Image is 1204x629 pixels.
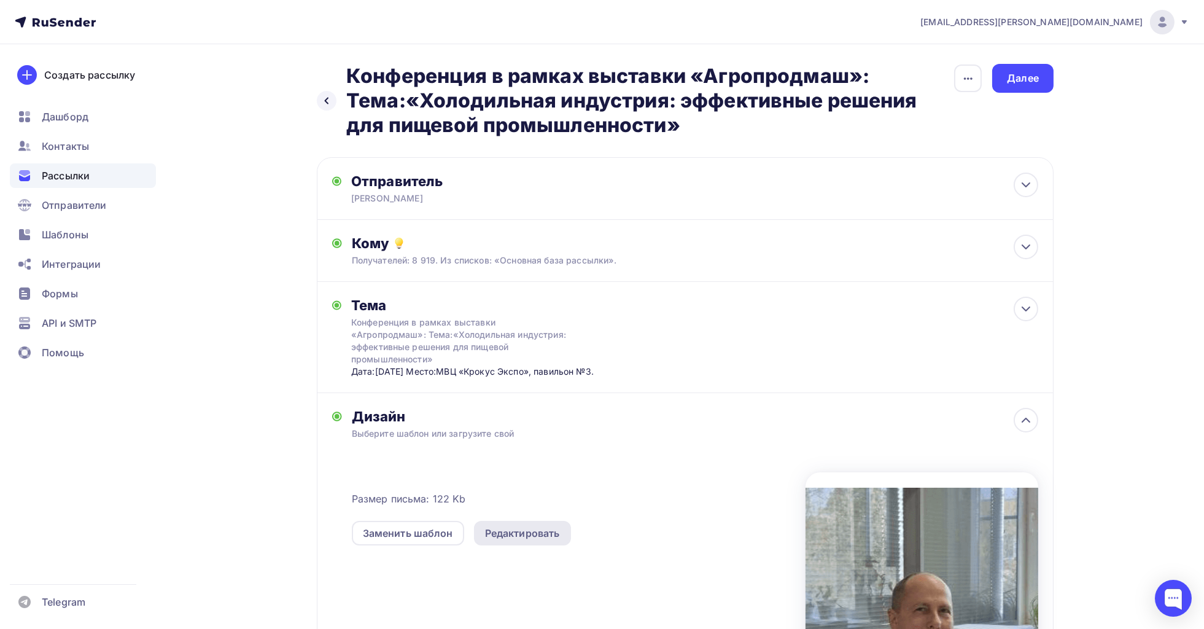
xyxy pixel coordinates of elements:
h2: Конференция в рамках выставки «Агропродмаш»: Тема:«Холодильная индустрия: эффективные решения для... [346,64,953,138]
div: Кому [352,235,1038,252]
a: Отправители [10,193,156,217]
a: [EMAIL_ADDRESS][PERSON_NAME][DOMAIN_NAME] [920,10,1189,34]
a: Контакты [10,134,156,158]
div: Заменить шаблон [363,526,453,541]
div: Далее [1007,71,1039,85]
a: Формы [10,281,156,306]
a: Шаблоны [10,222,156,247]
span: Дашборд [42,109,88,124]
span: Telegram [42,595,85,609]
div: Редактировать [485,526,560,541]
a: Рассылки [10,163,156,188]
div: Дизайн [352,408,1038,425]
div: Конференция в рамках выставки «Агропродмаш»: Тема:«Холодильная индустрия: эффективные решения для... [351,316,570,365]
div: Отправитель [351,173,617,190]
div: Дата:[DATE] Место:МВЦ «Крокус Экспо», павильон №3. [351,365,594,378]
span: Интеграции [42,257,101,272]
div: Выберите шаблон или загрузите свой [352,428,970,440]
span: Помощь [42,345,84,360]
span: Размер письма: 122 Kb [352,491,466,506]
span: Шаблоны [42,227,88,242]
span: [EMAIL_ADDRESS][PERSON_NAME][DOMAIN_NAME] [920,16,1143,28]
span: API и SMTP [42,316,96,330]
div: [PERSON_NAME] [351,192,591,205]
div: Получателей: 8 919. Из списков: «Основная база рассылки». [352,254,970,267]
div: Тема [351,297,594,314]
span: Отправители [42,198,107,213]
span: Формы [42,286,78,301]
span: Рассылки [42,168,90,183]
div: Создать рассылку [44,68,135,82]
span: Контакты [42,139,89,154]
a: Дашборд [10,104,156,129]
